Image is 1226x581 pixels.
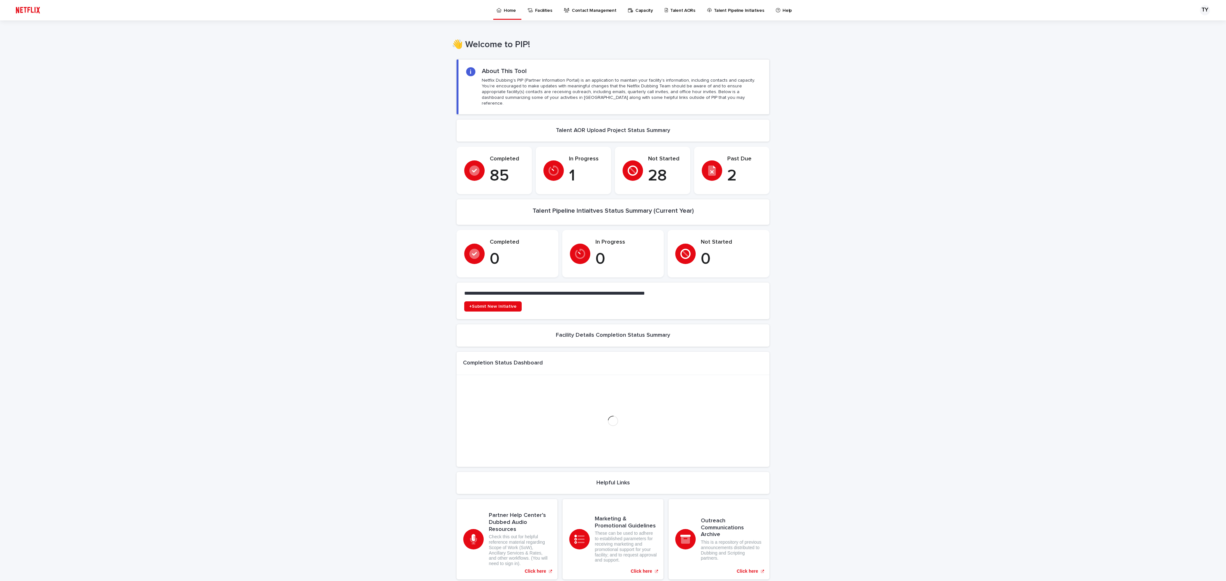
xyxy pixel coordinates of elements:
[490,156,524,163] p: Completed
[648,156,683,163] p: Not Started
[596,480,630,487] h2: Helpful Links
[648,166,683,186] p: 28
[533,207,694,215] h2: Talent Pipeline Intiaitves Status Summary (Current Year)
[669,499,769,579] a: Click here
[556,127,670,134] h2: Talent AOR Upload Project Status Summary
[701,250,762,269] p: 0
[727,156,762,163] p: Past Due
[569,166,603,186] p: 1
[701,518,763,538] h3: Outreach Communications Archive
[737,569,758,574] p: Click here
[469,304,517,309] span: +Submit New Initiative
[489,512,551,533] h3: Partner Help Center’s Dubbed Audio Resources
[13,4,43,17] img: ifQbXi3ZQGMSEF7WDB7W
[595,239,656,246] p: In Progress
[563,499,663,579] a: Click here
[489,534,551,566] p: Check this out for helpful reference material regarding Scope of Work (SoW), Ancillary Services &...
[482,67,527,75] h2: About This Tool
[595,250,656,269] p: 0
[464,301,522,312] a: +Submit New Initiative
[595,516,657,529] h3: Marketing & Promotional Guidelines
[595,531,657,563] p: These can be used to adhere to established parameters for receiving marketing and promotional sup...
[556,332,670,339] h2: Facility Details Completion Status Summary
[490,239,551,246] p: Completed
[457,499,557,579] a: Click here
[631,569,652,574] p: Click here
[569,156,603,163] p: In Progress
[463,360,543,367] h1: Completion Status Dashboard
[452,40,765,50] h1: 👋 Welcome to PIP!
[525,569,546,574] p: Click here
[490,166,524,186] p: 85
[490,250,551,269] p: 0
[701,239,762,246] p: Not Started
[727,166,762,186] p: 2
[482,77,761,107] p: Netflix Dubbing's PIP (Partner Information Portal) is an application to maintain your facility's ...
[1200,5,1210,15] div: TY
[701,540,763,561] p: This is a repository of previous announcements distributed to Dubbing and Scripting partners.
